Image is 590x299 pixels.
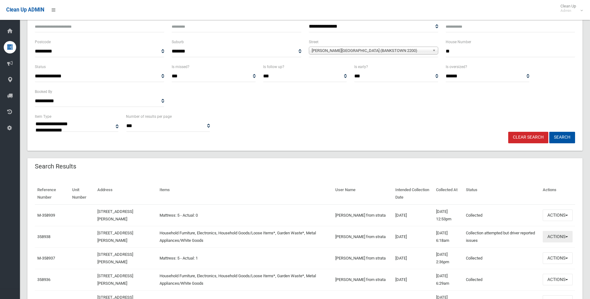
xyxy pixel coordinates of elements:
th: User Name [333,183,393,205]
a: 358936 [37,277,50,282]
label: Is early? [354,63,368,70]
th: Items [157,183,333,205]
span: [PERSON_NAME][GEOGRAPHIC_DATA] (BANKSTOWN 2200) [312,47,430,54]
label: Suburb [172,39,184,45]
a: [STREET_ADDRESS][PERSON_NAME] [97,252,133,264]
th: Status [463,183,540,205]
td: [PERSON_NAME] from strata [333,269,393,290]
label: Item Type [35,113,51,120]
label: Is missed? [172,63,189,70]
td: [DATE] 6:29am [434,269,463,290]
span: Clean Up ADMIN [6,7,44,13]
td: [PERSON_NAME] from strata [333,247,393,269]
button: Actions [543,274,573,285]
label: Status [35,63,46,70]
td: [DATE] [393,247,434,269]
label: Street [309,39,318,45]
td: [DATE] 2:36pm [434,247,463,269]
a: 358938 [37,234,50,239]
td: [DATE] 12:53pm [434,205,463,226]
label: Number of results per page [126,113,172,120]
td: Collected [463,247,540,269]
td: Collected [463,205,540,226]
button: Search [549,132,575,143]
td: Mattress: 5 - Actual: 0 [157,205,333,226]
a: Clear Search [508,132,548,143]
th: Reference Number [35,183,70,205]
th: Unit Number [70,183,95,205]
a: [STREET_ADDRESS][PERSON_NAME] [97,231,133,243]
td: Household Furniture, Electronics, Household Goods/Loose Items*, Garden Waste*, Metal Appliances/W... [157,226,333,247]
button: Actions [543,231,573,242]
label: Postcode [35,39,51,45]
small: Admin [560,8,576,13]
td: Mattress: 5 - Actual: 1 [157,247,333,269]
a: M-358939 [37,213,55,218]
th: Address [95,183,157,205]
td: Household Furniture, Electronics, Household Goods/Loose Items*, Garden Waste*, Metal Appliances/W... [157,269,333,290]
label: House Number [446,39,471,45]
a: [STREET_ADDRESS][PERSON_NAME] [97,209,133,221]
span: Clean Up [557,4,582,13]
td: Collected [463,269,540,290]
td: [PERSON_NAME] from strata [333,205,393,226]
th: Actions [540,183,575,205]
button: Actions [543,209,573,221]
label: Is follow up? [263,63,284,70]
label: Booked By [35,88,52,95]
th: Intended Collection Date [393,183,434,205]
button: Actions [543,252,573,264]
td: Collection attempted but driver reported issues [463,226,540,247]
td: [DATE] 6:18am [434,226,463,247]
td: [DATE] [393,205,434,226]
th: Collected At [434,183,463,205]
label: Is oversized? [446,63,467,70]
td: [PERSON_NAME] from strata [333,226,393,247]
td: [DATE] [393,226,434,247]
td: [DATE] [393,269,434,290]
a: [STREET_ADDRESS][PERSON_NAME] [97,274,133,286]
header: Search Results [27,160,84,172]
a: M-358937 [37,256,55,260]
